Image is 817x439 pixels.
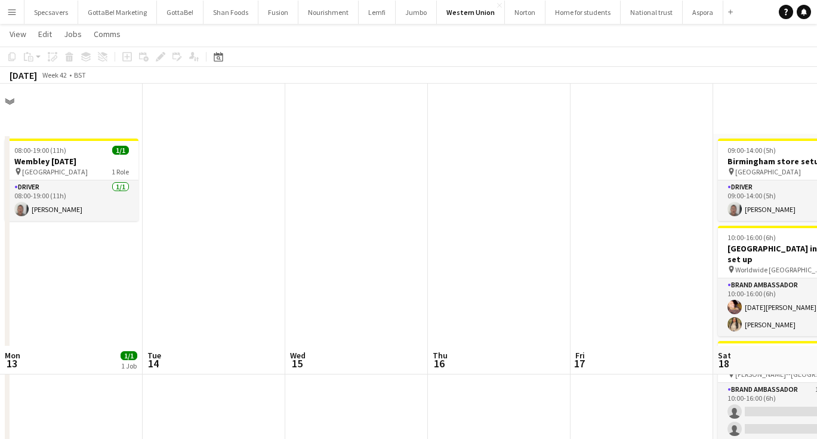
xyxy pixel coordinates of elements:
span: 09:00-14:00 (5h) [727,146,776,155]
span: 15 [288,357,306,370]
span: Week 42 [39,70,69,79]
app-job-card: 08:00-19:00 (11h)1/1Wembley [DATE] [GEOGRAPHIC_DATA]1 RoleDriver1/108:00-19:00 (11h)[PERSON_NAME] [5,139,138,221]
button: GottaBe! Marketing [78,1,157,24]
div: 1 Job [121,361,137,370]
span: Fri [575,350,585,361]
span: Jobs [64,29,82,39]
a: Jobs [59,26,87,42]
span: Wed [290,350,306,361]
button: National trust [621,1,683,24]
span: View [10,29,26,39]
app-card-role: Driver1/108:00-19:00 (11h)[PERSON_NAME] [5,180,138,221]
h3: Wembley [DATE] [5,156,138,167]
button: Fusion [258,1,298,24]
span: 1/1 [112,146,129,155]
span: Comms [94,29,121,39]
span: [GEOGRAPHIC_DATA] [22,167,88,176]
button: GottaBe! [157,1,204,24]
span: 10:00-16:00 (6h) [727,233,776,242]
span: 1/1 [121,351,137,360]
span: 18 [716,357,731,370]
span: Edit [38,29,52,39]
div: BST [74,70,86,79]
button: Aspora [683,1,723,24]
button: Shan Foods [204,1,258,24]
button: Lemfi [359,1,396,24]
span: Mon [5,350,20,361]
button: Norton [505,1,545,24]
a: View [5,26,31,42]
span: 16 [431,357,448,370]
button: Jumbo [396,1,437,24]
span: 17 [574,357,585,370]
span: 1 Role [112,167,129,176]
span: Sat [718,350,731,361]
a: Edit [33,26,57,42]
span: [GEOGRAPHIC_DATA] [735,167,801,176]
span: 13 [3,357,20,370]
button: Specsavers [24,1,78,24]
button: Home for students [545,1,621,24]
span: Thu [433,350,448,361]
span: 08:00-19:00 (11h) [14,146,66,155]
a: Comms [89,26,125,42]
button: Western Union [437,1,505,24]
span: 14 [146,357,161,370]
button: Nourishment [298,1,359,24]
div: [DATE] [10,69,37,81]
span: Tue [147,350,161,361]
